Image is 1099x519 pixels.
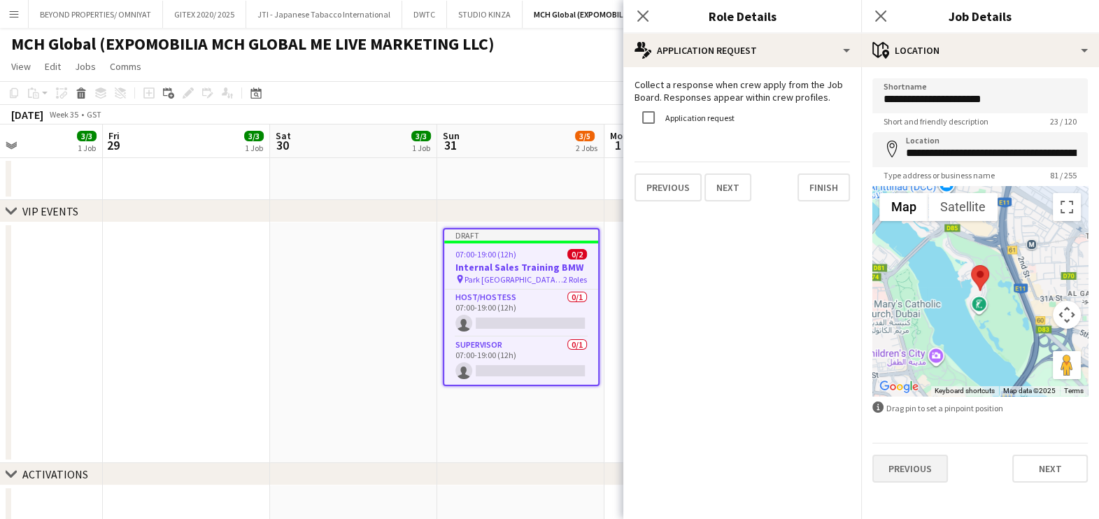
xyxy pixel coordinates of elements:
[245,143,263,153] div: 1 Job
[45,60,61,73] span: Edit
[69,57,101,76] a: Jobs
[872,401,1088,415] div: Drag pin to set a pinpoint position
[861,34,1099,67] div: Location
[46,109,81,120] span: Week 35
[876,378,922,396] img: Google
[634,173,702,201] button: Previous
[610,129,628,142] span: Mon
[78,143,96,153] div: 1 Job
[523,1,783,28] button: MCH Global (EXPOMOBILIA MCH GLOBAL ME LIVE MARKETING LLC)
[444,261,598,273] h3: Internal Sales Training BMW
[110,60,141,73] span: Comms
[447,1,523,28] button: STUDIO KINZA
[106,137,120,153] span: 29
[575,131,595,141] span: 3/5
[443,228,600,386] app-job-card: Draft07:00-19:00 (12h)0/2Internal Sales Training BMW Park [GEOGRAPHIC_DATA], [GEOGRAPHIC_DATA]2 R...
[246,1,402,28] button: JTI - Japanese Tabacco International
[879,193,928,221] button: Show street map
[872,116,1000,127] span: Short and friendly description
[1039,170,1088,180] span: 81 / 255
[872,455,948,483] button: Previous
[11,34,495,55] h1: MCH Global (EXPOMOBILIA MCH GLOBAL ME LIVE MARKETING LLC)
[39,57,66,76] a: Edit
[608,137,628,153] span: 1
[244,131,264,141] span: 3/3
[876,378,922,396] a: Open this area in Google Maps (opens a new window)
[662,113,735,123] label: Application request
[1003,387,1056,394] span: Map data ©2025
[87,109,101,120] div: GST
[444,290,598,337] app-card-role: Host/Hostess0/107:00-19:00 (12h)
[1053,193,1081,221] button: Toggle fullscreen view
[567,249,587,259] span: 0/2
[623,7,861,25] h3: Role Details
[104,57,147,76] a: Comms
[163,1,246,28] button: GITEX 2020/ 2025
[465,274,563,285] span: Park [GEOGRAPHIC_DATA], [GEOGRAPHIC_DATA]
[6,57,36,76] a: View
[455,249,516,259] span: 07:00-19:00 (12h)
[11,108,43,122] div: [DATE]
[77,131,97,141] span: 3/3
[108,129,120,142] span: Fri
[1053,351,1081,379] button: Drag Pegman onto the map to open Street View
[797,173,850,201] button: Finish
[274,137,291,153] span: 30
[634,78,850,104] p: Collect a response when crew apply from the Job Board. Responses appear within crew profiles.
[11,60,31,73] span: View
[872,170,1006,180] span: Type address or business name
[22,467,88,481] div: ACTIVATIONS
[402,1,447,28] button: DWTC
[861,7,1099,25] h3: Job Details
[276,129,291,142] span: Sat
[1012,455,1088,483] button: Next
[563,274,587,285] span: 2 Roles
[22,204,78,218] div: VIP EVENTS
[443,129,460,142] span: Sun
[29,1,163,28] button: BEYOND PROPERTIES/ OMNIYAT
[928,193,998,221] button: Show satellite imagery
[704,173,751,201] button: Next
[444,337,598,385] app-card-role: Supervisor0/107:00-19:00 (12h)
[75,60,96,73] span: Jobs
[1039,116,1088,127] span: 23 / 120
[935,386,995,396] button: Keyboard shortcuts
[411,131,431,141] span: 3/3
[1064,387,1084,394] a: Terms
[576,143,597,153] div: 2 Jobs
[441,137,460,153] span: 31
[412,143,430,153] div: 1 Job
[623,34,861,67] div: Application Request
[444,229,598,241] div: Draft
[1053,301,1081,329] button: Map camera controls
